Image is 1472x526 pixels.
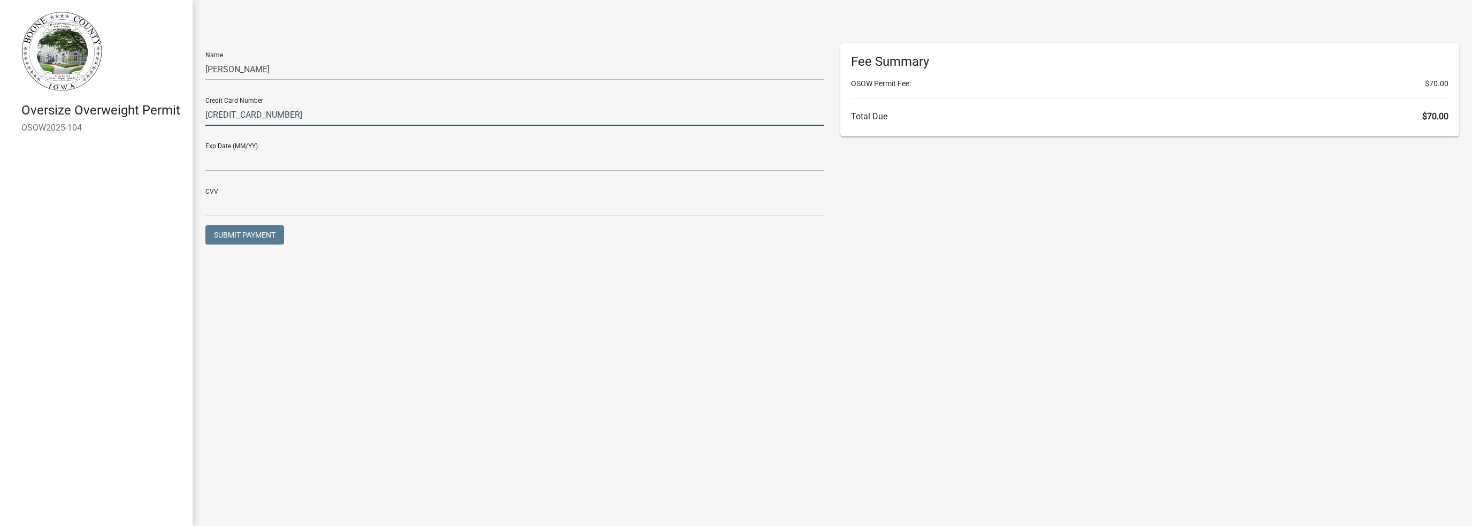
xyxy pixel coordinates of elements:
h4: Oversize Overweight Permit [21,103,184,118]
span: Submit Payment [214,231,275,239]
button: Submit Payment [205,225,284,245]
img: Boone County, Iowa [21,11,103,92]
h6: OSOW2025-104 [21,123,184,133]
span: $70.00 [1422,111,1448,121]
span: $70.00 [1425,78,1448,89]
h6: Fee Summary [851,54,1448,70]
h6: Total Due [851,111,1448,121]
li: OSOW Permit Fee: [851,78,1448,89]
